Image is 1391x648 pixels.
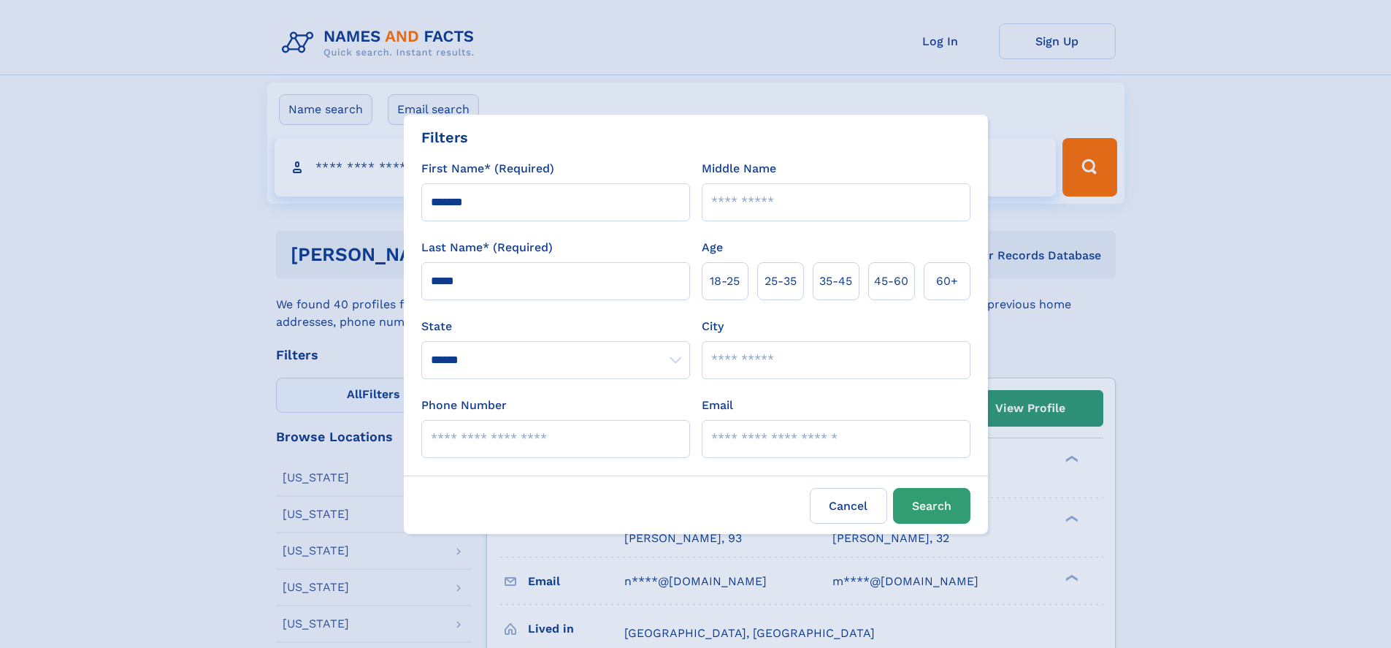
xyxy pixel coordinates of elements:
[421,160,554,178] label: First Name* (Required)
[765,272,797,290] span: 25‑35
[874,272,908,290] span: 45‑60
[421,126,468,148] div: Filters
[421,239,553,256] label: Last Name* (Required)
[421,397,507,414] label: Phone Number
[893,488,970,524] button: Search
[702,160,776,178] label: Middle Name
[702,239,723,256] label: Age
[936,272,958,290] span: 60+
[702,397,733,414] label: Email
[819,272,852,290] span: 35‑45
[702,318,724,335] label: City
[810,488,887,524] label: Cancel
[421,318,690,335] label: State
[710,272,740,290] span: 18‑25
